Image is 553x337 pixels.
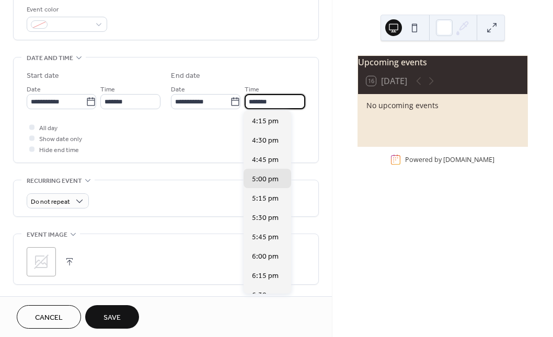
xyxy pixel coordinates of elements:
[405,155,494,164] div: Powered by
[366,100,519,110] div: No upcoming events
[245,84,259,95] span: Time
[252,174,279,185] span: 5:00 pm
[171,84,185,95] span: Date
[39,134,82,145] span: Show date only
[252,251,279,262] span: 6:00 pm
[100,84,115,95] span: Time
[252,290,279,301] span: 6:30 pm
[27,4,105,15] div: Event color
[252,116,279,127] span: 4:15 pm
[171,71,200,82] div: End date
[252,193,279,204] span: 5:15 pm
[27,176,82,187] span: Recurring event
[252,232,279,243] span: 5:45 pm
[252,213,279,224] span: 5:30 pm
[358,56,527,68] div: Upcoming events
[103,312,121,323] span: Save
[27,53,73,64] span: Date and time
[31,196,70,208] span: Do not repeat
[27,247,56,276] div: ;
[27,71,59,82] div: Start date
[85,305,139,329] button: Save
[27,84,41,95] span: Date
[39,145,79,156] span: Hide end time
[252,135,279,146] span: 4:30 pm
[17,305,81,329] button: Cancel
[35,312,63,323] span: Cancel
[39,123,57,134] span: All day
[443,155,494,164] a: [DOMAIN_NAME]
[252,271,279,282] span: 6:15 pm
[27,229,67,240] span: Event image
[252,155,279,166] span: 4:45 pm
